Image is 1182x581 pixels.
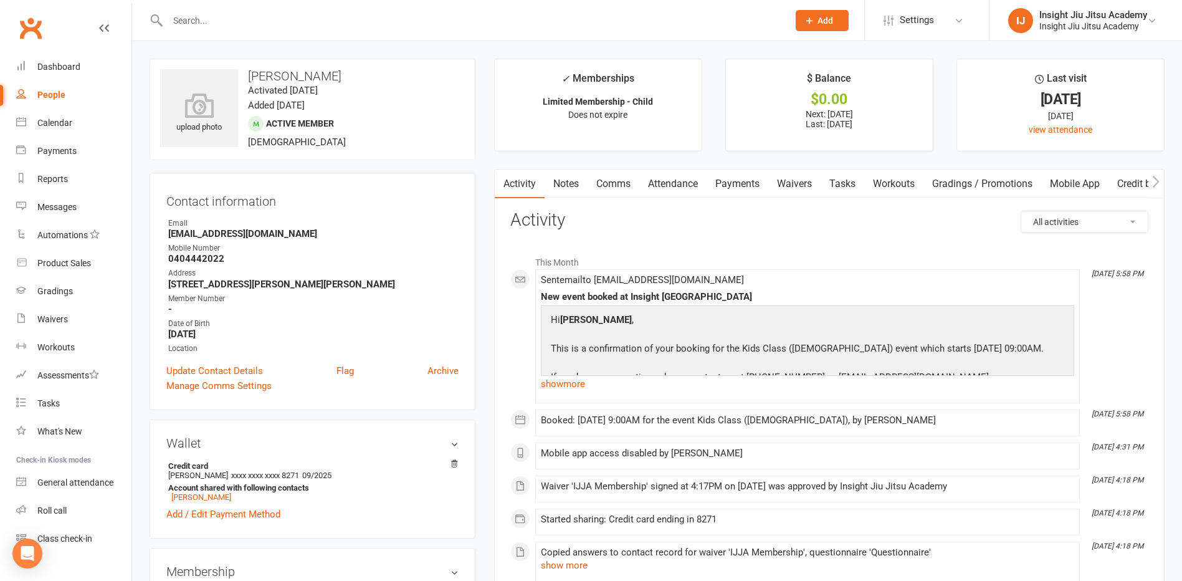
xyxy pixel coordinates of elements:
a: show more [541,375,1074,393]
a: Reports [16,165,131,193]
div: People [37,90,65,100]
div: [DATE] [968,109,1153,123]
h3: Contact information [166,190,459,208]
p: If you have any questions please contact us at [PHONE_NUMBER] or [EMAIL_ADDRESS][DOMAIN_NAME]. [548,370,1047,388]
i: [DATE] 5:58 PM [1092,410,1143,418]
div: Member Number [168,293,459,305]
a: Assessments [16,362,131,390]
span: Add [817,16,833,26]
h3: Activity [510,211,1148,230]
p: Next: [DATE] Last: [DATE] [737,109,922,129]
strong: 0404442022 [168,253,459,264]
div: Copied answers to contact record for waiver 'IJJA Membership', questionnaire 'Questionnaire' [541,547,1074,558]
i: [DATE] 4:31 PM [1092,443,1143,451]
a: Add / Edit Payment Method [166,507,280,522]
button: Add [796,10,849,31]
div: Mobile Number [168,242,459,254]
a: Flag [336,363,354,378]
a: Class kiosk mode [16,525,131,553]
h3: Wallet [166,436,459,450]
div: Memberships [561,70,634,94]
span: Active member [266,118,334,128]
strong: - [168,304,459,315]
a: Payments [707,170,768,198]
span: xxxx xxxx xxxx 8271 [231,471,299,480]
div: Started sharing: Credit card ending in 8271 [541,514,1074,525]
a: Workouts [16,334,131,362]
div: IJ [1008,8,1033,33]
a: Clubworx [15,12,46,44]
a: Archive [427,363,459,378]
a: Gradings / Promotions [923,170,1041,198]
div: $ Balance [807,70,851,93]
li: [PERSON_NAME] [166,459,459,504]
div: Mobile app access disabled by [PERSON_NAME] [541,448,1074,459]
div: New event booked at Insight [GEOGRAPHIC_DATA] [541,292,1074,302]
a: People [16,81,131,109]
a: Notes [545,170,588,198]
i: [DATE] 4:18 PM [1092,476,1143,484]
a: Messages [16,193,131,221]
a: Manage Comms Settings [166,378,272,393]
div: upload photo [160,93,238,134]
li: This Month [510,249,1148,269]
div: Payments [37,146,77,156]
div: Tasks [37,398,60,408]
a: view attendance [1029,125,1092,135]
div: Class check-in [37,534,92,544]
button: show more [541,558,588,573]
strong: Limited Membership - Child [543,97,653,107]
time: Added [DATE] [248,100,305,111]
i: [DATE] 5:58 PM [1092,269,1143,278]
strong: [DATE] [168,329,459,340]
div: Address [168,267,459,279]
div: Dashboard [37,62,80,72]
div: Booked: [DATE] 9:00AM for the event Kids Class ([DEMOGRAPHIC_DATA]), by [PERSON_NAME] [541,415,1074,426]
div: General attendance [37,478,113,487]
div: Insight Jiu Jitsu Academy [1039,21,1147,32]
div: Location [168,343,459,355]
div: [DATE] [968,93,1153,106]
a: Workouts [864,170,923,198]
div: Last visit [1035,70,1087,93]
p: Hi , [548,312,1047,330]
a: Waivers [768,170,821,198]
a: Tasks [16,390,131,418]
p: This is a confirmation of your booking for the Kids Class ([DEMOGRAPHIC_DATA]) event which starts... [548,341,1047,359]
a: Tasks [821,170,864,198]
div: Date of Birth [168,318,459,330]
a: Product Sales [16,249,131,277]
strong: Credit card [168,461,452,471]
a: Roll call [16,497,131,525]
time: Activated [DATE] [248,85,318,96]
i: ✓ [561,73,570,85]
input: Search... [164,12,779,29]
div: Waivers [37,314,68,324]
a: Waivers [16,305,131,334]
a: Automations [16,221,131,249]
div: Open Intercom Messenger [12,539,42,569]
a: Update Contact Details [166,363,263,378]
span: Does not expire [568,110,627,120]
div: Email [168,218,459,229]
span: Sent email to [EMAIL_ADDRESS][DOMAIN_NAME] [541,274,744,286]
strong: [STREET_ADDRESS][PERSON_NAME][PERSON_NAME] [168,279,459,290]
div: What's New [37,426,82,436]
div: Gradings [37,286,73,296]
a: Activity [495,170,545,198]
a: General attendance kiosk mode [16,469,131,497]
div: Roll call [37,506,67,516]
div: Calendar [37,118,72,128]
div: Waiver 'IJJA Membership' signed at 4:17PM on [DATE] was approved by Insight Jiu Jitsu Academy [541,481,1074,492]
div: Assessments [37,370,99,380]
div: $0.00 [737,93,922,106]
i: [DATE] 4:18 PM [1092,509,1143,517]
span: Settings [900,6,934,34]
a: What's New [16,418,131,446]
div: Automations [37,230,88,240]
strong: [PERSON_NAME] [560,314,632,325]
a: Dashboard [16,53,131,81]
div: Insight Jiu Jitsu Academy [1039,9,1147,21]
h3: [PERSON_NAME] [160,69,465,83]
div: Product Sales [37,258,91,268]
